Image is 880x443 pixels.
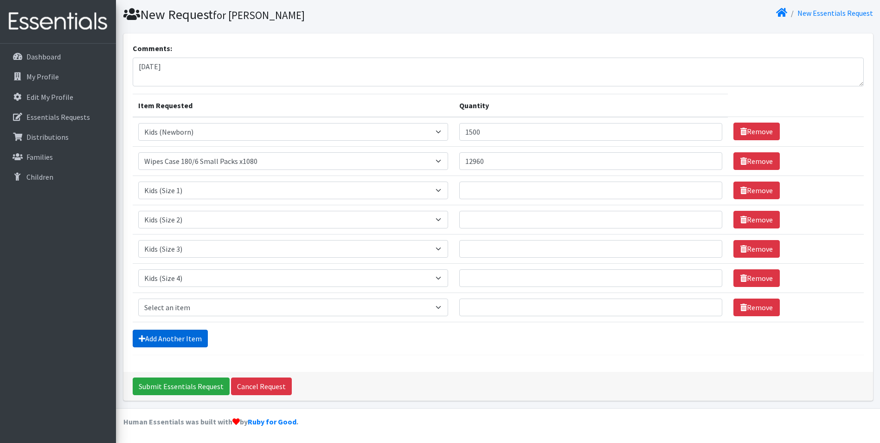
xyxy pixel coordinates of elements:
p: Dashboard [26,52,61,61]
a: Remove [733,123,780,140]
a: Remove [733,152,780,170]
a: Dashboard [4,47,112,66]
a: Children [4,168,112,186]
a: Edit My Profile [4,88,112,106]
a: Remove [733,240,780,258]
th: Quantity [454,94,728,117]
a: Essentials Requests [4,108,112,126]
p: Distributions [26,132,69,142]
a: Remove [733,269,780,287]
a: Remove [733,211,780,228]
a: Distributions [4,128,112,146]
a: Add Another Item [133,330,208,347]
label: Comments: [133,43,172,54]
small: for [PERSON_NAME] [213,8,305,22]
img: HumanEssentials [4,6,112,37]
p: Essentials Requests [26,112,90,122]
a: New Essentials Request [797,8,873,18]
strong: Human Essentials was built with by . [123,417,298,426]
a: Cancel Request [231,378,292,395]
p: Edit My Profile [26,92,73,102]
p: Families [26,152,53,162]
a: Remove [733,299,780,316]
a: Remove [733,182,780,199]
th: Item Requested [133,94,454,117]
a: Families [4,148,112,166]
p: My Profile [26,72,59,81]
h1: New Request [123,7,495,23]
p: Children [26,172,53,182]
a: My Profile [4,67,112,86]
input: Submit Essentials Request [133,378,230,395]
a: Ruby for Good [248,417,296,426]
